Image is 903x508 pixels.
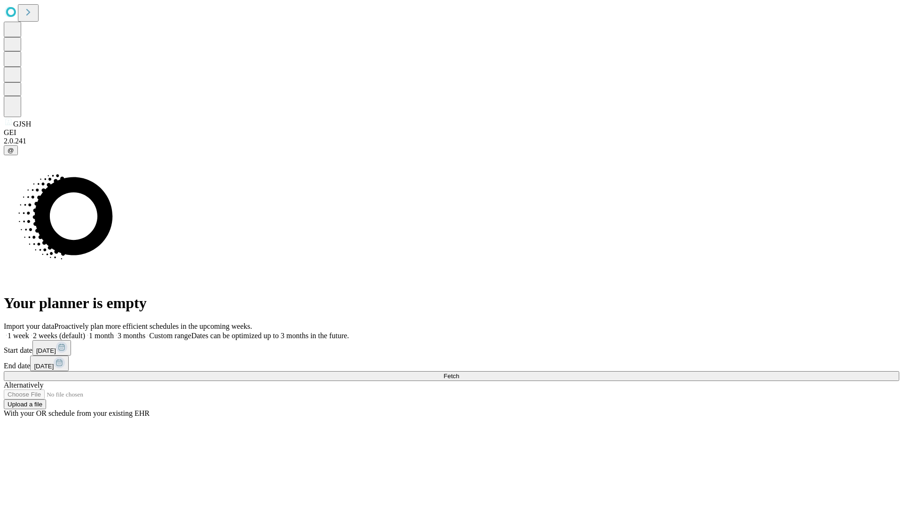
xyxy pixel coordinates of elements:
span: Import your data [4,322,55,330]
h1: Your planner is empty [4,294,899,312]
span: 1 week [8,332,29,340]
span: 3 months [118,332,145,340]
button: @ [4,145,18,155]
div: End date [4,356,899,371]
span: Proactively plan more efficient schedules in the upcoming weeks. [55,322,252,330]
span: Alternatively [4,381,43,389]
span: Dates can be optimized up to 3 months in the future. [191,332,349,340]
span: @ [8,147,14,154]
button: [DATE] [32,340,71,356]
div: GEI [4,128,899,137]
span: [DATE] [36,347,56,354]
span: GJSH [13,120,31,128]
span: Custom range [149,332,191,340]
span: [DATE] [34,363,54,370]
span: 1 month [89,332,114,340]
span: With your OR schedule from your existing EHR [4,409,150,417]
span: Fetch [444,373,459,380]
span: 2 weeks (default) [33,332,85,340]
button: Fetch [4,371,899,381]
div: 2.0.241 [4,137,899,145]
button: Upload a file [4,399,46,409]
button: [DATE] [30,356,69,371]
div: Start date [4,340,899,356]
